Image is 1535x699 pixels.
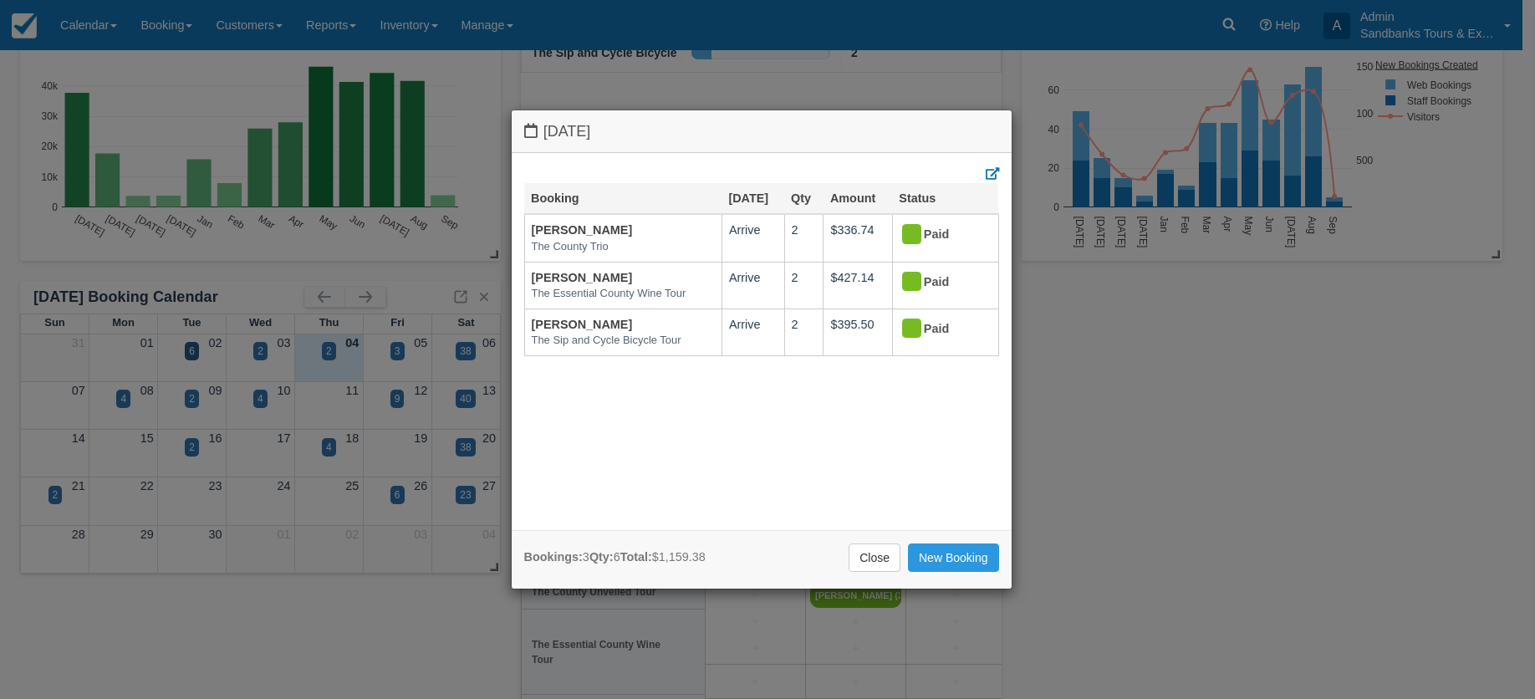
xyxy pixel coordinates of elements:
[532,318,633,331] a: [PERSON_NAME]
[524,550,583,564] strong: Bookings:
[900,316,977,343] div: Paid
[524,123,999,140] h4: [DATE]
[824,309,892,355] td: $395.50
[532,239,715,255] em: The County Trio
[899,191,936,205] a: Status
[830,191,875,205] a: Amount
[824,262,892,309] td: $427.14
[900,269,977,296] div: Paid
[784,214,824,262] td: 2
[824,214,892,262] td: $336.74
[620,550,652,564] strong: Total:
[532,271,633,284] a: [PERSON_NAME]
[784,262,824,309] td: 2
[532,286,715,302] em: The Essential County Wine Tour
[728,191,768,205] a: [DATE]
[908,543,999,572] a: New Booking
[722,262,784,309] td: Arrive
[532,333,715,349] em: The Sip and Cycle Bicycle Tour
[791,191,811,205] a: Qty
[532,223,633,237] a: [PERSON_NAME]
[524,548,706,566] div: 3 6 $1,159.38
[722,309,784,355] td: Arrive
[589,550,614,564] strong: Qty:
[900,222,977,248] div: Paid
[849,543,900,572] a: Close
[531,191,579,205] a: Booking
[784,309,824,355] td: 2
[722,214,784,262] td: Arrive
